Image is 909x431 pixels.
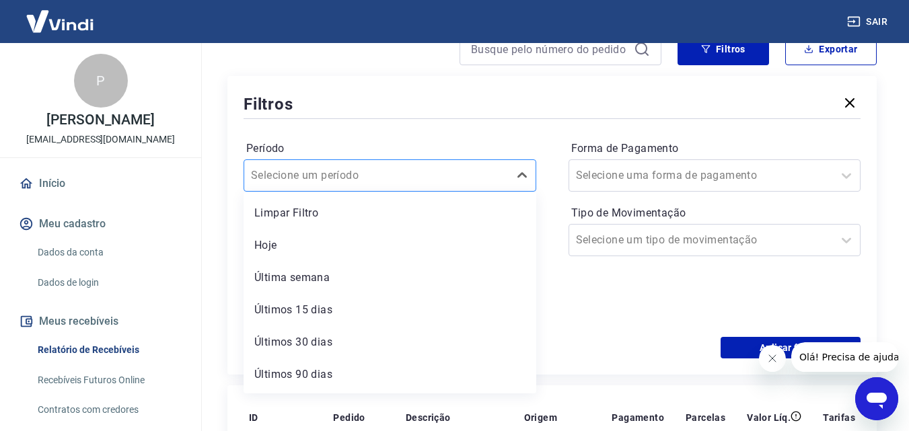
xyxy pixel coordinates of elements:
[333,411,365,424] p: Pedido
[244,264,536,291] div: Última semana
[785,33,877,65] button: Exportar
[32,239,185,266] a: Dados da conta
[406,411,451,424] p: Descrição
[249,411,258,424] p: ID
[16,169,185,198] a: Início
[244,200,536,227] div: Limpar Filtro
[32,396,185,424] a: Contratos com credores
[791,342,898,372] iframe: Mensagem da empresa
[244,93,293,115] h5: Filtros
[855,377,898,420] iframe: Botão para abrir a janela de mensagens
[32,366,185,394] a: Recebíveis Futuros Online
[8,9,113,20] span: Olá! Precisa de ajuda?
[524,411,557,424] p: Origem
[46,113,154,127] p: [PERSON_NAME]
[244,297,536,323] div: Últimos 15 dias
[612,411,664,424] p: Pagamento
[844,9,893,34] button: Sair
[747,411,791,424] p: Valor Líq.
[759,345,786,372] iframe: Fechar mensagem
[823,411,855,424] p: Tarifas
[16,209,185,239] button: Meu cadastro
[16,1,104,42] img: Vindi
[246,141,534,157] label: Período
[244,361,536,388] div: Últimos 90 dias
[678,33,769,65] button: Filtros
[16,307,185,336] button: Meus recebíveis
[721,337,861,358] button: Aplicar filtros
[244,329,536,356] div: Últimos 30 dias
[74,54,128,108] div: P
[32,336,185,364] a: Relatório de Recebíveis
[686,411,725,424] p: Parcelas
[32,269,185,297] a: Dados de login
[571,141,859,157] label: Forma de Pagamento
[26,132,175,147] p: [EMAIL_ADDRESS][DOMAIN_NAME]
[471,39,628,59] input: Busque pelo número do pedido
[571,205,859,221] label: Tipo de Movimentação
[244,232,536,259] div: Hoje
